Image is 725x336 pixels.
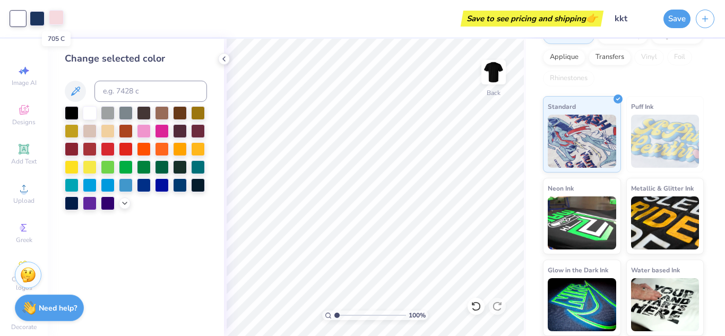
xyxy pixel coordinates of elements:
[12,118,36,126] span: Designs
[39,303,77,313] strong: Need help?
[589,49,631,65] div: Transfers
[65,51,207,66] div: Change selected color
[94,81,207,102] input: e.g. 7428 c
[631,115,700,168] img: Puff Ink
[11,157,37,166] span: Add Text
[631,264,680,275] span: Water based Ink
[631,278,700,331] img: Water based Ink
[13,196,34,205] span: Upload
[631,196,700,249] img: Metallic & Glitter Ink
[548,278,616,331] img: Glow in the Dark Ink
[548,264,608,275] span: Glow in the Dark Ink
[463,11,601,27] div: Save to see pricing and shipping
[487,88,500,98] div: Back
[483,62,504,83] img: Back
[667,49,692,65] div: Foil
[548,196,616,249] img: Neon Ink
[543,71,594,87] div: Rhinestones
[606,8,658,29] input: Untitled Design
[631,101,653,112] span: Puff Ink
[12,79,37,87] span: Image AI
[11,323,37,331] span: Decorate
[548,183,574,194] span: Neon Ink
[543,49,585,65] div: Applique
[631,183,694,194] span: Metallic & Glitter Ink
[16,236,32,244] span: Greek
[548,115,616,168] img: Standard
[634,49,664,65] div: Vinyl
[663,10,691,28] button: Save
[586,12,598,24] span: 👉
[409,311,426,320] span: 100 %
[548,101,576,112] span: Standard
[5,275,42,292] span: Clipart & logos
[42,31,71,46] div: 705 C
